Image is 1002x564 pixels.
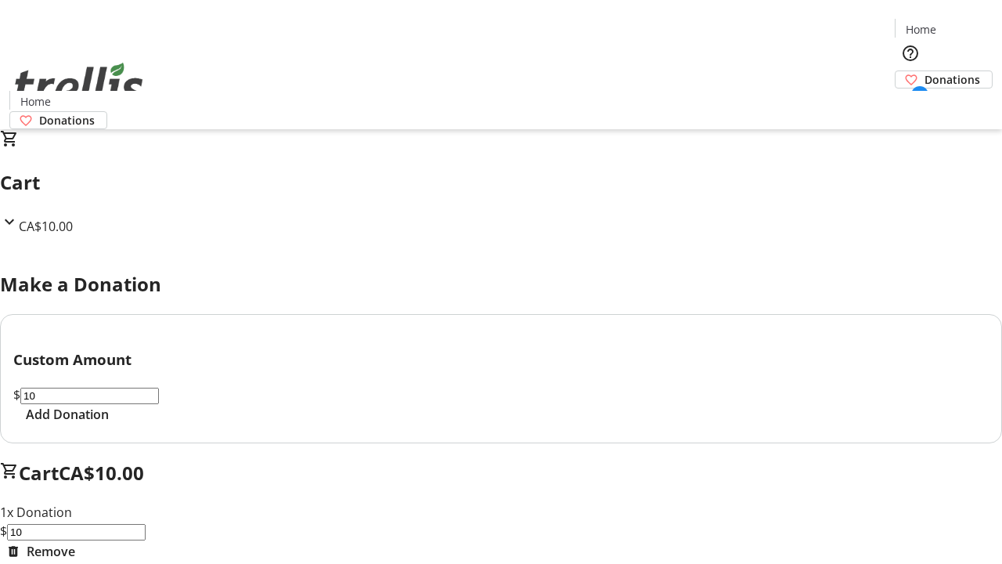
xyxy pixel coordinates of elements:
input: Donation Amount [20,388,159,404]
h3: Custom Amount [13,349,989,371]
a: Donations [895,70,993,89]
span: Remove [27,542,75,561]
a: Donations [9,111,107,129]
img: Orient E2E Organization zKkD3OFfxE's Logo [9,45,149,124]
span: $ [13,386,20,403]
span: CA$10.00 [59,460,144,486]
span: Add Donation [26,405,109,424]
button: Add Donation [13,405,121,424]
button: Cart [895,89,926,120]
a: Home [10,93,60,110]
span: Donations [925,71,980,88]
input: Donation Amount [7,524,146,540]
span: Home [906,21,936,38]
span: CA$10.00 [19,218,73,235]
span: Home [20,93,51,110]
button: Help [895,38,926,69]
a: Home [896,21,946,38]
span: Donations [39,112,95,128]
